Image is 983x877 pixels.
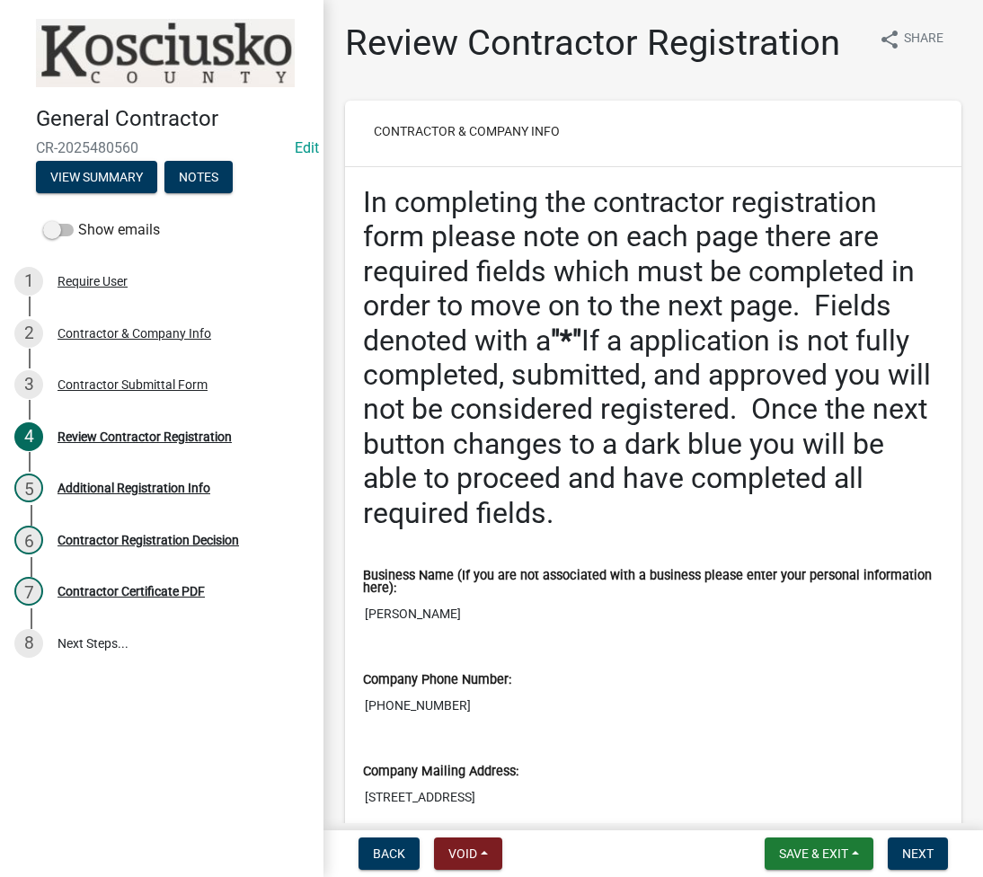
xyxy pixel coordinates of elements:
button: Void [434,837,502,870]
div: 6 [14,526,43,554]
div: 7 [14,577,43,606]
div: Contractor & Company Info [58,327,211,340]
div: Contractor Registration Decision [58,534,239,546]
i: share [879,29,900,50]
button: Back [359,837,420,870]
div: 2 [14,319,43,348]
button: Save & Exit [765,837,873,870]
a: Edit [295,139,319,156]
div: 8 [14,629,43,658]
div: Additional Registration Info [58,482,210,494]
span: Void [448,846,477,861]
div: Review Contractor Registration [58,430,232,443]
div: 5 [14,474,43,502]
span: CR-2025480560 [36,139,288,156]
button: Next [888,837,948,870]
div: Require User [58,275,128,288]
label: Show emails [43,219,160,241]
div: Contractor Submittal Form [58,378,208,391]
img: Kosciusko County, Indiana [36,19,295,87]
div: 3 [14,370,43,399]
h1: Review Contractor Registration [345,22,840,65]
label: Company Phone Number: [363,674,511,687]
button: View Summary [36,161,157,193]
span: Share [904,29,943,50]
span: Next [902,846,934,861]
h4: General Contractor [36,106,309,132]
div: Contractor Certificate PDF [58,585,205,598]
label: Company Mailing Address: [363,766,518,778]
div: 4 [14,422,43,451]
wm-modal-confirm: Notes [164,171,233,185]
button: shareShare [864,22,958,57]
h2: In completing the contractor registration form please note on each page there are required fields... [363,185,943,530]
button: Contractor & Company Info [359,115,574,147]
wm-modal-confirm: Summary [36,171,157,185]
div: 1 [14,267,43,296]
label: Business Name (If you are not associated with a business please enter your personal information h... [363,570,943,596]
wm-modal-confirm: Edit Application Number [295,139,319,156]
span: Save & Exit [779,846,848,861]
span: Back [373,846,405,861]
button: Notes [164,161,233,193]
